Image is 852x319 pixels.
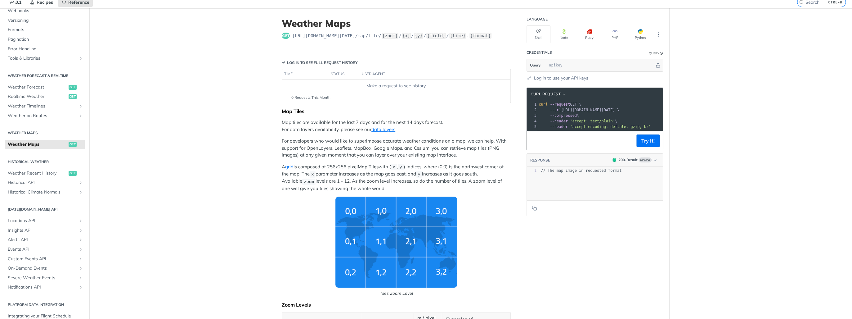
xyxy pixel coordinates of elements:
h2: Weather Maps [5,130,85,136]
button: 200200-ResultExample [609,157,660,163]
span: Weather Recent History [8,170,67,176]
span: Locations API [8,218,77,224]
a: Weather Mapsget [5,140,85,149]
span: Weather Forecast [8,84,67,90]
span: Events API [8,246,77,253]
button: Hide [655,62,661,68]
span: Tools & Libraries [8,55,77,62]
div: Language [527,16,548,22]
div: Map Tiles [282,108,511,114]
button: Show subpages for Weather on Routes [78,113,83,118]
p: For developers who would like to superimpose accurate weather conditions on a map, we can help. W... [282,138,511,159]
a: data layers [371,126,395,132]
span: cURL Request [531,91,561,97]
span: --url [550,108,561,112]
span: --header [550,125,568,129]
div: 4 [527,118,537,124]
span: Formats [8,27,83,33]
div: 3 [527,113,537,118]
div: Credentials [527,50,552,55]
button: Python [628,25,652,43]
span: Severe Weather Events [8,275,77,281]
a: Weather on RoutesShow subpages for Weather on Routes [5,111,85,121]
div: 5 [527,124,537,130]
input: apikey [546,59,655,71]
th: status [329,69,360,79]
a: Webhooks [5,6,85,16]
span: get [69,142,77,147]
img: weather-grid-map.png [335,197,457,288]
button: Node [552,25,576,43]
button: Copy to clipboard [530,136,539,145]
button: Show subpages for Events API [78,247,83,252]
a: Alerts APIShow subpages for Alerts API [5,235,85,244]
a: Formats [5,25,85,34]
a: Log in to use your API keys [534,75,588,81]
div: 1 [527,102,537,107]
span: Pagination [8,36,83,43]
span: zoom [304,179,314,184]
button: Show subpages for On-Demand Events [78,266,83,271]
h1: Weather Maps [282,18,511,29]
button: Show subpages for Locations API [78,218,83,223]
span: Tiles Zoom Level [282,197,511,297]
a: Error Handling [5,44,85,54]
span: 'accept: text/plain' [570,119,615,123]
span: Alerts API [8,237,77,243]
svg: Key [282,61,285,65]
p: Map tiles are available for the last 7 days and for the next 14 days forecast. For data layers av... [282,119,511,133]
a: Insights APIShow subpages for Insights API [5,226,85,235]
span: https://api.tomorrow.io/v4/map/tile/{zoom}/{x}/{y}/{field}/{time}.{format} [292,33,492,39]
span: get [282,33,290,39]
span: --compressed [550,113,577,118]
span: Weather Maps [8,141,67,148]
span: Error Handling [8,46,83,52]
button: Show subpages for Historical Climate Normals [78,190,83,195]
a: Tools & LibrariesShow subpages for Tools & Libraries [5,54,85,63]
a: Severe Weather EventsShow subpages for Severe Weather Events [5,273,85,283]
div: 200 - Result [618,157,638,163]
span: get [69,171,77,176]
button: Show subpages for Weather Timelines [78,104,83,109]
h2: [DATE][DOMAIN_NAME] API [5,207,85,212]
h2: Historical Weather [5,159,85,165]
h2: Platform DATA integration [5,302,85,308]
button: More Languages [654,30,663,39]
span: On-Demand Events [8,265,77,271]
a: Weather TimelinesShow subpages for Weather Timelines [5,102,85,111]
div: 1 [527,168,536,173]
button: Show subpages for Alerts API [78,237,83,242]
button: Show subpages for Historical API [78,180,83,185]
label: {zoom} [382,33,399,39]
span: 0 Requests This Month [291,95,330,100]
span: \ [539,113,579,118]
a: Historical APIShow subpages for Historical API [5,178,85,187]
a: Weather Recent Historyget [5,169,85,178]
button: cURL Request [528,91,569,97]
span: y [418,172,420,177]
a: On-Demand EventsShow subpages for On-Demand Events [5,264,85,273]
button: Shell [527,25,550,43]
span: Insights API [8,227,77,234]
span: 'accept-encoding: deflate, gzip, br' [570,125,651,129]
button: PHP [603,25,627,43]
span: // The map image in requested format [541,168,621,173]
span: --request [550,102,570,107]
span: --header [550,119,568,123]
span: get [69,85,77,90]
span: Weather on Routes [8,113,77,119]
button: Show subpages for Severe Weather Events [78,276,83,280]
button: Ruby [577,25,601,43]
a: grid [285,164,294,170]
div: Zoom Levels [282,302,511,308]
span: GET \ [539,102,581,107]
div: 2 [527,107,537,113]
button: Show subpages for Custom Events API [78,257,83,262]
label: {x} [402,33,411,39]
div: Log in to see full request history [282,60,358,66]
span: x [311,172,314,177]
a: Events APIShow subpages for Events API [5,245,85,254]
p: Tiles Zoom Level [282,290,511,297]
th: time [282,69,329,79]
span: x [392,165,395,170]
